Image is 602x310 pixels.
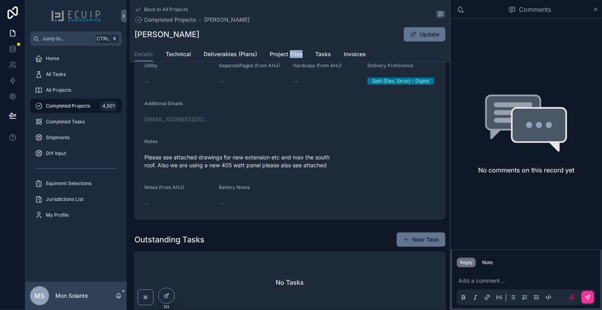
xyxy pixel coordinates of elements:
img: App logo [51,9,101,22]
span: Technical [166,50,191,58]
a: My Profile [30,208,122,222]
span: Back to All Projects [144,6,188,13]
span: Home [46,55,59,62]
span: Equiment Selections [46,180,91,187]
span: SeparatePages (from AHJ) [219,62,280,68]
div: Note [482,259,493,266]
a: Completed Tasks [30,115,122,129]
span: Additional Emails [144,100,183,106]
a: Completed Projects [134,16,196,24]
a: Completed Projects4,501 [30,99,122,113]
span: DIY Input [46,150,66,157]
h2: No Tasks [276,278,304,287]
div: scrollable content [25,46,127,232]
span: K [112,36,118,42]
span: Utility [144,62,157,68]
span: Notes (from AHJ) [144,184,184,190]
a: Back to All Projects [134,6,188,13]
span: Completed Projects [46,103,90,109]
h1: [PERSON_NAME] [134,29,199,40]
a: Home [30,51,122,66]
h2: No comments on this record yet [478,165,574,175]
a: Project Files [270,47,303,63]
a: Jurisdictions List [30,192,122,206]
a: [EMAIL_ADDRESS][DOMAIN_NAME] [144,115,212,123]
button: Note [479,258,496,267]
span: Shipments [46,134,70,141]
span: Comments [519,5,551,14]
button: Reply [457,258,476,267]
span: All Tasks [46,71,66,77]
a: Shipments [30,130,122,145]
span: Delivery Preference [367,62,413,68]
span: -- [144,199,149,207]
p: Mon Solante [55,292,88,300]
div: 4,501 [100,101,117,111]
span: Battery Notes [219,184,250,190]
a: Equiment Selections [30,176,122,191]
span: Completed Tasks [46,119,85,125]
span: Deliverables (Plans) [204,50,257,58]
span: Details [134,50,153,58]
span: -- [219,77,223,85]
span: Invoices [344,50,366,58]
span: Notes [144,138,157,144]
span: MS [35,291,45,301]
a: All Tasks [30,67,122,81]
span: My Profile [46,212,69,218]
button: New Task [397,232,445,247]
a: Invoices [344,47,366,63]
a: Tasks [315,47,331,63]
span: -- [144,77,149,85]
span: -- [293,77,298,85]
span: Tasks [315,50,331,58]
span: All Projects [46,87,71,93]
button: Jump to...CtrlK [30,32,122,46]
a: DIY Input [30,146,122,161]
span: Please see attached drawings for new extension etc and max the south roof. Also we are using a ne... [144,153,435,169]
a: All Projects [30,83,122,97]
span: Jump to... [42,36,93,42]
a: Details [134,47,153,62]
span: Jurisdictions List [46,196,83,202]
a: Deliverables (Plans) [204,47,257,63]
a: Technical [166,47,191,63]
button: Update [404,27,445,42]
h1: Outstanding Tasks [134,234,204,245]
a: [PERSON_NAME] [204,16,250,24]
span: Ctrl [96,35,110,43]
span: -- [219,199,223,207]
span: Project Files [270,50,303,58]
span: Completed Projects [144,16,196,24]
div: Split (Elec, Struc) - Digital [372,77,430,85]
span: Hardcopy (from AHJ) [293,62,342,68]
